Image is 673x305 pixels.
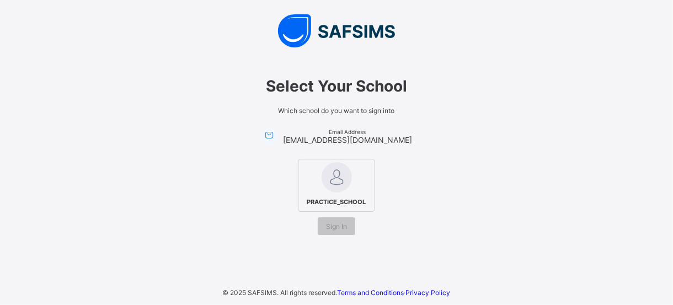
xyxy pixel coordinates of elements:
[326,222,347,231] span: Sign In
[338,288,404,297] a: Terms and Conditions
[182,77,491,95] span: Select Your School
[182,106,491,115] span: Which school do you want to sign into
[171,14,502,47] img: SAFSIMS Logo
[305,195,369,208] span: PRACTICE_SCHOOL
[283,135,412,145] span: [EMAIL_ADDRESS][DOMAIN_NAME]
[338,288,451,297] span: ·
[223,288,338,297] span: © 2025 SAFSIMS. All rights reserved.
[406,288,451,297] a: Privacy Policy
[283,129,412,135] span: Email Address
[322,162,352,192] img: PRACTICE_SCHOOL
